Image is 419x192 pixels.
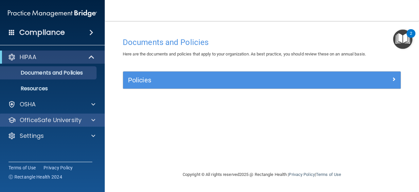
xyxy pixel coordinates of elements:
[128,75,396,85] a: Policies
[8,100,95,108] a: OSHA
[289,172,315,177] a: Privacy Policy
[410,33,412,42] div: 2
[20,100,36,108] p: OSHA
[20,132,44,140] p: Settings
[19,28,65,37] h4: Compliance
[123,38,401,47] h4: Documents and Policies
[20,53,36,61] p: HIPAA
[8,53,95,61] a: HIPAA
[123,52,366,56] span: Here are the documents and policies that apply to your organization. As best practice, you should...
[393,30,412,49] button: Open Resource Center, 2 new notifications
[142,164,381,185] div: Copyright © All rights reserved 2025 @ Rectangle Health | |
[316,172,341,177] a: Terms of Use
[8,132,95,140] a: Settings
[9,174,62,180] span: Ⓒ Rectangle Health 2024
[8,116,95,124] a: OfficeSafe University
[20,116,82,124] p: OfficeSafe University
[8,7,97,20] img: PMB logo
[44,164,73,171] a: Privacy Policy
[4,85,94,92] p: Resources
[4,70,94,76] p: Documents and Policies
[306,145,411,172] iframe: Drift Widget Chat Controller
[128,76,326,84] h5: Policies
[9,164,36,171] a: Terms of Use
